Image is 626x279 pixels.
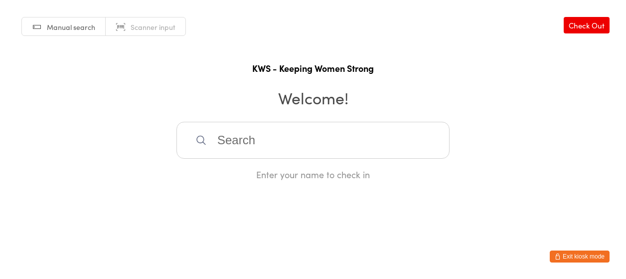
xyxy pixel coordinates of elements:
a: Check Out [564,17,610,33]
h1: KWS - Keeping Women Strong [10,62,616,74]
div: Enter your name to check in [176,168,450,181]
button: Exit kiosk mode [550,251,610,263]
span: Manual search [47,22,95,32]
h2: Welcome! [10,86,616,109]
span: Scanner input [131,22,175,32]
input: Search [176,122,450,159]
